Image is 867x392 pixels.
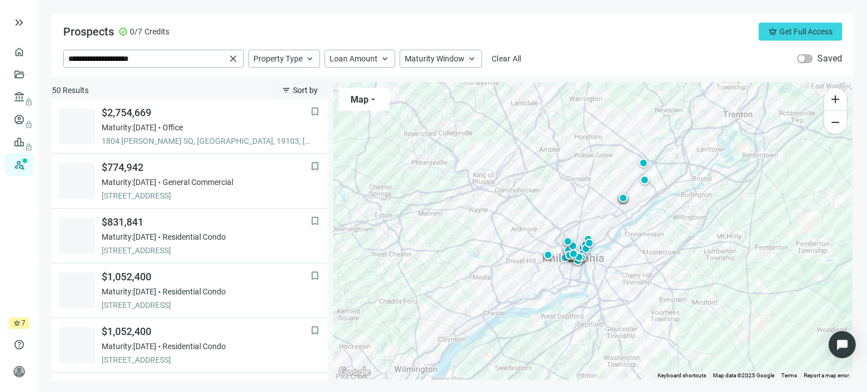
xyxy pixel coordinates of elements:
[309,215,321,227] button: bookmark
[759,23,842,41] button: crownGet Full Access
[713,372,774,378] span: Map data ©2025 Google
[492,54,522,63] span: Clear All
[829,93,842,106] span: add
[768,27,777,36] span: crown
[102,106,310,120] span: $2,754,669
[52,154,327,209] a: bookmark$774,942Maturity:[DATE]General Commercial[STREET_ADDRESS]
[309,270,321,281] button: bookmark
[14,366,25,377] span: person
[102,299,310,311] span: [STREET_ADDRESS]
[102,270,310,284] span: $1,052,400
[163,177,233,188] span: General Commercial
[163,341,226,352] span: Residential Condo
[817,53,842,64] label: Saved
[102,215,310,229] span: $831,841
[52,318,327,373] a: bookmark$1,052,400Maturity:[DATE]Residential Condo[STREET_ADDRESS]
[282,86,291,95] span: filter_list
[130,26,142,37] span: 0/7
[102,245,310,256] span: [STREET_ADDRESS]
[272,81,327,99] button: filter_listSort by
[14,339,25,350] span: help
[102,231,156,243] span: Maturity: [DATE]
[102,177,156,188] span: Maturity: [DATE]
[380,54,390,64] span: keyboard_arrow_up
[658,372,706,380] button: Keyboard shortcuts
[336,365,373,380] a: Open this area in Google Maps (opens a new window)
[305,54,315,64] span: keyboard_arrow_up
[102,135,310,147] span: 1804 [PERSON_NAME] SQ, [GEOGRAPHIC_DATA], 19103, [GEOGRAPHIC_DATA]
[102,161,310,174] span: $774,942
[829,116,842,129] span: remove
[309,106,321,117] button: bookmark
[781,372,797,378] a: Terms (opens in new tab)
[293,86,318,95] span: Sort by
[63,25,114,38] span: Prospects
[351,94,369,105] span: Map
[12,16,26,29] button: keyboard_double_arrow_right
[163,231,226,243] span: Residential Condo
[253,54,303,64] span: Property Type
[163,122,183,133] span: Office
[52,99,327,154] a: bookmark$2,754,669Maturity:[DATE]Office1804 [PERSON_NAME] SQ, [GEOGRAPHIC_DATA], 19103, [GEOGRAPH...
[14,320,20,327] span: crown
[102,286,156,297] span: Maturity: [DATE]
[829,331,856,358] div: Open Intercom Messenger
[467,54,477,64] span: keyboard_arrow_up
[52,85,89,96] span: 50 Results
[52,263,327,318] a: bookmark$1,052,400Maturity:[DATE]Residential Condo[STREET_ADDRESS]
[227,53,239,64] span: close
[144,26,169,37] span: Credits
[336,365,373,380] img: Google
[119,27,128,36] span: check_circle
[52,209,327,263] a: bookmark$831,841Maturity:[DATE]Residential Condo[STREET_ADDRESS]
[102,354,310,365] span: [STREET_ADDRESS]
[102,190,310,201] span: [STREET_ADDRESS]
[102,341,156,352] span: Maturity: [DATE]
[309,161,321,172] button: bookmark
[405,54,465,64] span: Maturity Window
[21,318,25,329] span: 7
[102,122,156,133] span: Maturity: [DATE]
[309,380,321,391] button: bookmark
[330,54,378,64] span: Loan Amount
[163,286,226,297] span: Residential Condo
[487,50,527,68] button: Clear All
[102,325,310,338] span: $1,052,400
[369,95,378,104] span: arrow_drop_down
[780,27,833,36] span: Get Full Access
[339,88,389,111] button: Maparrow_drop_down
[804,372,849,378] a: Report a map error
[309,325,321,336] button: bookmark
